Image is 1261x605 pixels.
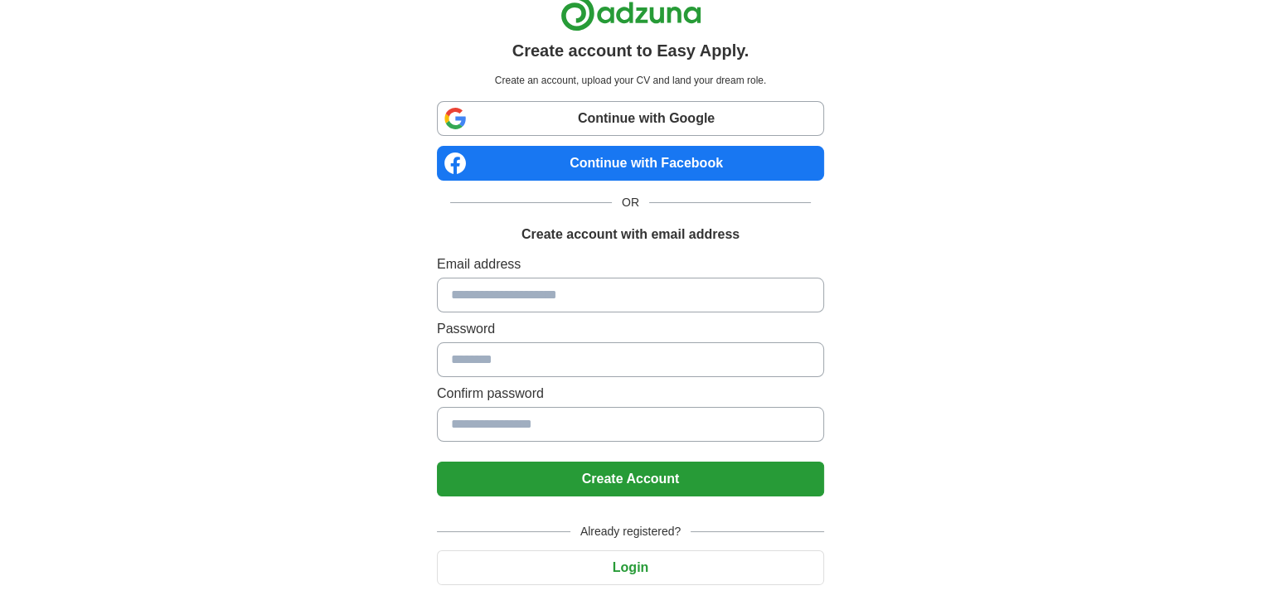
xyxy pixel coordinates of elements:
h1: Create account with email address [521,225,740,244]
span: Already registered? [570,523,691,540]
label: Password [437,319,824,339]
a: Login [437,560,824,574]
label: Confirm password [437,384,824,404]
a: Continue with Google [437,101,824,136]
span: OR [612,194,649,211]
p: Create an account, upload your CV and land your dream role. [440,73,821,88]
button: Create Account [437,462,824,496]
a: Continue with Facebook [437,146,824,181]
button: Login [437,550,824,585]
h1: Create account to Easy Apply. [512,38,749,63]
label: Email address [437,254,824,274]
